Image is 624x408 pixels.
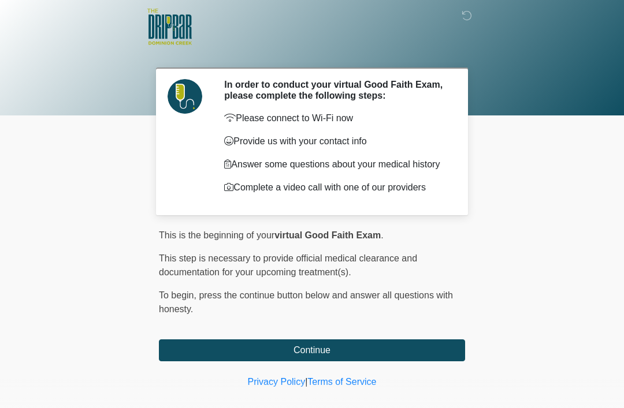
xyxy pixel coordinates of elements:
p: Answer some questions about your medical history [224,158,448,171]
span: This step is necessary to provide official medical clearance and documentation for your upcoming ... [159,253,417,277]
h2: In order to conduct your virtual Good Faith Exam, please complete the following steps: [224,79,448,101]
p: Please connect to Wi-Fi now [224,111,448,125]
a: Privacy Policy [248,377,306,387]
span: . [381,230,383,240]
span: This is the beginning of your [159,230,274,240]
strong: virtual Good Faith Exam [274,230,381,240]
p: Complete a video call with one of our providers [224,181,448,194]
button: Continue [159,339,465,361]
a: | [305,377,307,387]
span: press the continue button below and answer all questions with honesty. [159,290,453,314]
img: The DRIPBaR - San Antonio Dominion Creek Logo [147,9,192,47]
a: Terms of Service [307,377,376,387]
img: Agent Avatar [168,79,202,114]
span: To begin, [159,290,199,300]
p: Provide us with your contact info [224,134,448,148]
